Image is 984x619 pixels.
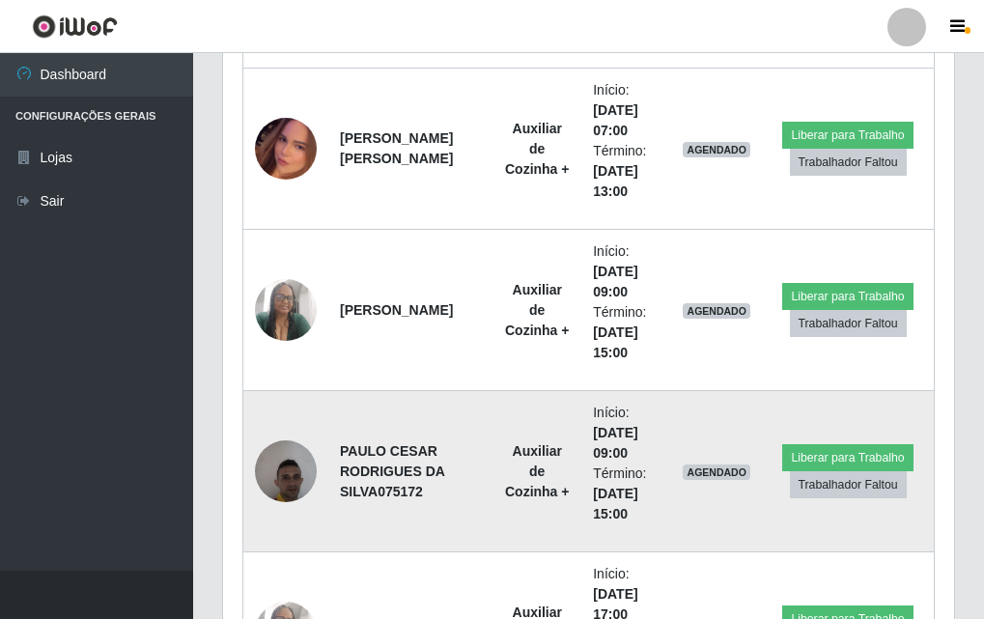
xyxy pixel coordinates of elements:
li: Término: [593,141,660,202]
time: [DATE] 13:00 [593,163,637,199]
span: AGENDADO [683,464,750,480]
span: AGENDADO [683,142,750,157]
time: [DATE] 07:00 [593,102,637,138]
li: Início: [593,241,660,302]
time: [DATE] 15:00 [593,486,637,521]
time: [DATE] 09:00 [593,425,637,461]
button: Liberar para Trabalho [782,283,913,310]
strong: Auxiliar de Cozinha + [505,443,570,499]
img: 1754401535253.jpeg [255,94,317,204]
button: Trabalhador Faltou [790,149,907,176]
strong: [PERSON_NAME] [PERSON_NAME] [340,130,453,166]
img: CoreUI Logo [32,14,118,39]
li: Início: [593,403,660,464]
img: 1701560793571.jpeg [255,430,317,512]
li: Término: [593,302,660,363]
strong: [PERSON_NAME] [340,302,453,318]
time: [DATE] 15:00 [593,324,637,360]
strong: Auxiliar de Cozinha + [505,121,570,177]
button: Trabalhador Faltou [790,471,907,498]
button: Liberar para Trabalho [782,122,913,149]
span: AGENDADO [683,303,750,319]
time: [DATE] 09:00 [593,264,637,299]
button: Liberar para Trabalho [782,444,913,471]
strong: Auxiliar de Cozinha + [505,282,570,338]
li: Término: [593,464,660,524]
li: Início: [593,80,660,141]
img: 1693353833969.jpeg [255,268,317,351]
strong: PAULO CESAR RODRIGUES DA SILVA075172 [340,443,444,499]
button: Trabalhador Faltou [790,310,907,337]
